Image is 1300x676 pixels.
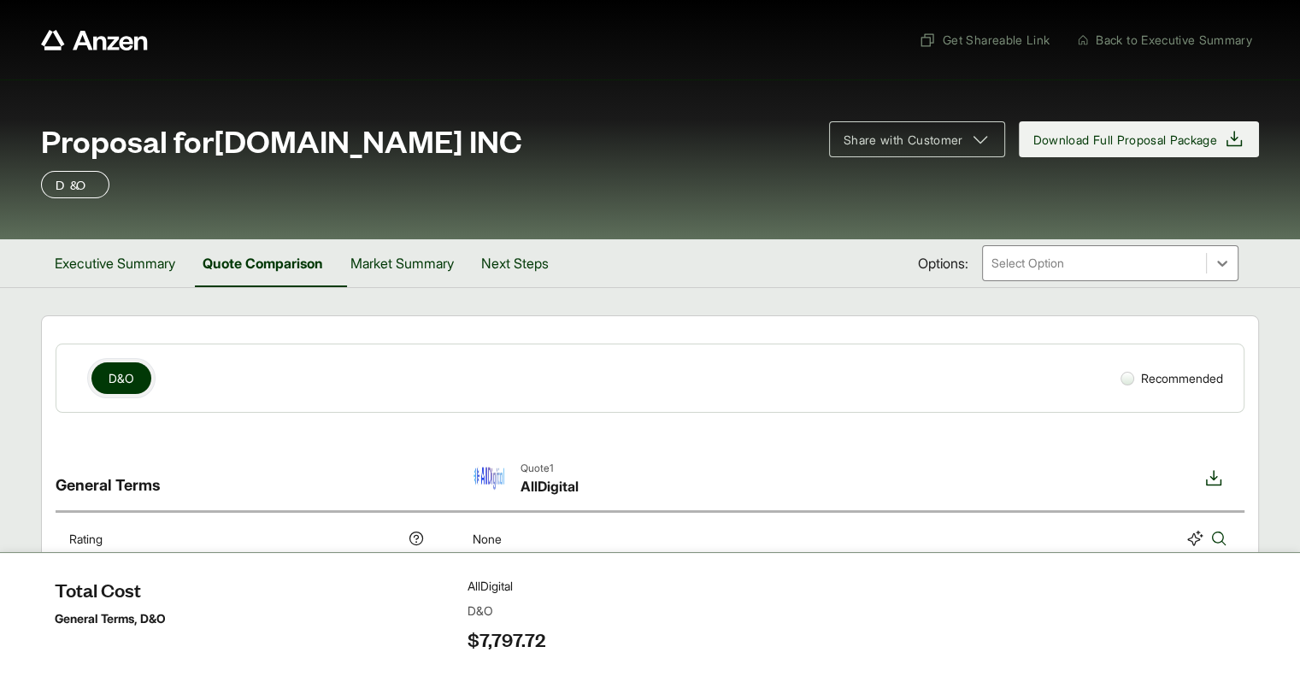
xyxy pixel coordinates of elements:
div: General Terms [56,447,438,510]
p: Rating [69,530,103,548]
span: Share with Customer [844,131,963,149]
a: Anzen website [41,30,148,50]
span: Back to Executive Summary [1096,31,1252,49]
span: Quote 1 [521,461,579,476]
p: D&O [56,174,95,195]
button: D&O [91,362,151,394]
button: Download option [1197,461,1231,497]
span: Download Full Proposal Package [1033,131,1218,149]
span: D&O [109,369,134,387]
button: Get Shareable Link [912,24,1056,56]
button: Market Summary [337,239,468,287]
div: $7,797.72 [473,634,520,652]
img: AllDigital-Logo [473,461,507,495]
span: Options: [918,253,968,273]
button: Share with Customer [829,121,1005,157]
button: Next Steps [468,239,562,287]
span: Get Shareable Link [919,31,1050,49]
button: Quote Comparison [189,239,337,287]
span: Proposal for [DOMAIN_NAME] INC [41,123,522,157]
button: Download Full Proposal Package [1019,121,1260,157]
span: AllDigital [521,476,579,497]
button: Back to Executive Summary [1070,24,1259,56]
p: Total Cost [69,634,122,652]
button: Executive Summary [41,239,189,287]
p: Admitted [69,582,117,600]
div: Non-Admitted [473,582,548,600]
div: None [473,530,502,548]
div: Recommended [1114,362,1230,394]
